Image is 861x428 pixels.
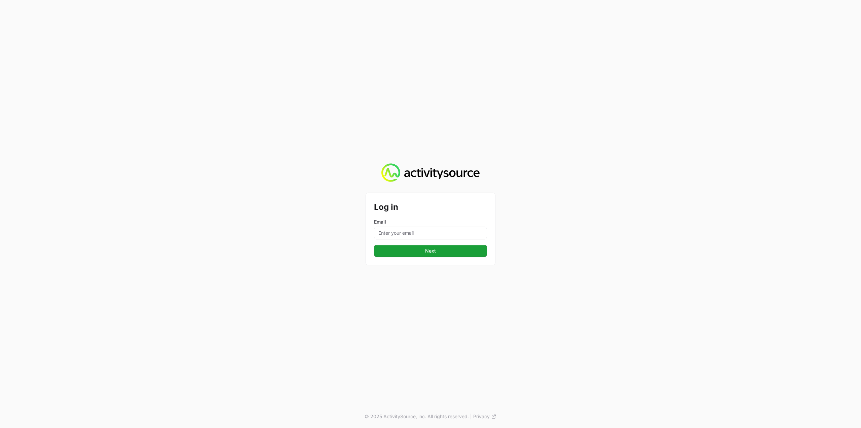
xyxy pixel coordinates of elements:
[381,163,479,182] img: Activity Source
[374,219,487,225] label: Email
[374,201,487,213] h2: Log in
[374,227,487,239] input: Enter your email
[365,413,469,420] p: © 2025 ActivitySource, inc. All rights reserved.
[470,413,472,420] span: |
[425,247,436,255] span: Next
[374,245,487,257] button: Next
[473,413,496,420] a: Privacy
